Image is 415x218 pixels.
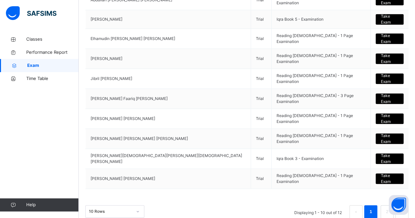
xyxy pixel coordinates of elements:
span: Take Exam [381,13,399,25]
span: Time Table [26,75,79,82]
a: 1 [367,208,374,216]
span: Take Exam [381,73,399,85]
td: [PERSON_NAME] [PERSON_NAME] [86,169,251,189]
button: Open asap [389,195,408,215]
td: Iqra Book 5 - Examination [272,10,371,29]
td: Trial [251,29,272,49]
span: Take Exam [381,133,399,145]
td: Trial [251,149,272,169]
span: Take Exam [381,53,399,65]
td: Trial [251,109,272,129]
td: Reading [DEMOGRAPHIC_DATA] - 1 Page Examination [272,109,371,129]
td: Reading [DEMOGRAPHIC_DATA] - 3 Page Examination [272,89,371,109]
span: Help [26,202,78,208]
span: Take Exam [381,113,399,125]
span: Classes [26,36,79,43]
td: Trial [251,129,272,149]
img: safsims [6,6,56,20]
td: Trial [251,169,272,189]
span: Take Exam [381,173,399,185]
td: Iqra Book 3 - Examination [272,149,371,169]
td: [PERSON_NAME] Faariq [PERSON_NAME] [86,89,251,109]
td: Elhamudin [PERSON_NAME] [PERSON_NAME] [86,29,251,49]
span: Take Exam [381,93,399,105]
td: [PERSON_NAME] [PERSON_NAME] [86,109,251,129]
td: Trial [251,89,272,109]
a: 2 [384,208,390,216]
td: Jibril [PERSON_NAME] [86,69,251,89]
span: Exam [27,62,79,69]
td: [PERSON_NAME] [PERSON_NAME] [PERSON_NAME] [86,129,251,149]
td: Reading [DEMOGRAPHIC_DATA] - 1 Page Examination [272,69,371,89]
td: Trial [251,10,272,29]
td: Reading [DEMOGRAPHIC_DATA] - 1 Page Examination [272,49,371,69]
td: [PERSON_NAME] [86,10,251,29]
td: [PERSON_NAME] [86,49,251,69]
span: Performance Report [26,49,79,56]
td: Reading [DEMOGRAPHIC_DATA] - 1 Page Examination [272,169,371,189]
div: 10 Rows [89,208,132,214]
td: [PERSON_NAME][DEMOGRAPHIC_DATA][PERSON_NAME][DEMOGRAPHIC_DATA][PERSON_NAME] [86,149,251,169]
span: Take Exam [381,33,399,45]
td: Trial [251,69,272,89]
td: Reading [DEMOGRAPHIC_DATA] - 1 Page Examination [272,29,371,49]
span: Take Exam [381,153,399,165]
td: Trial [251,49,272,69]
td: Reading [DEMOGRAPHIC_DATA] - 1 Page Examination [272,129,371,149]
